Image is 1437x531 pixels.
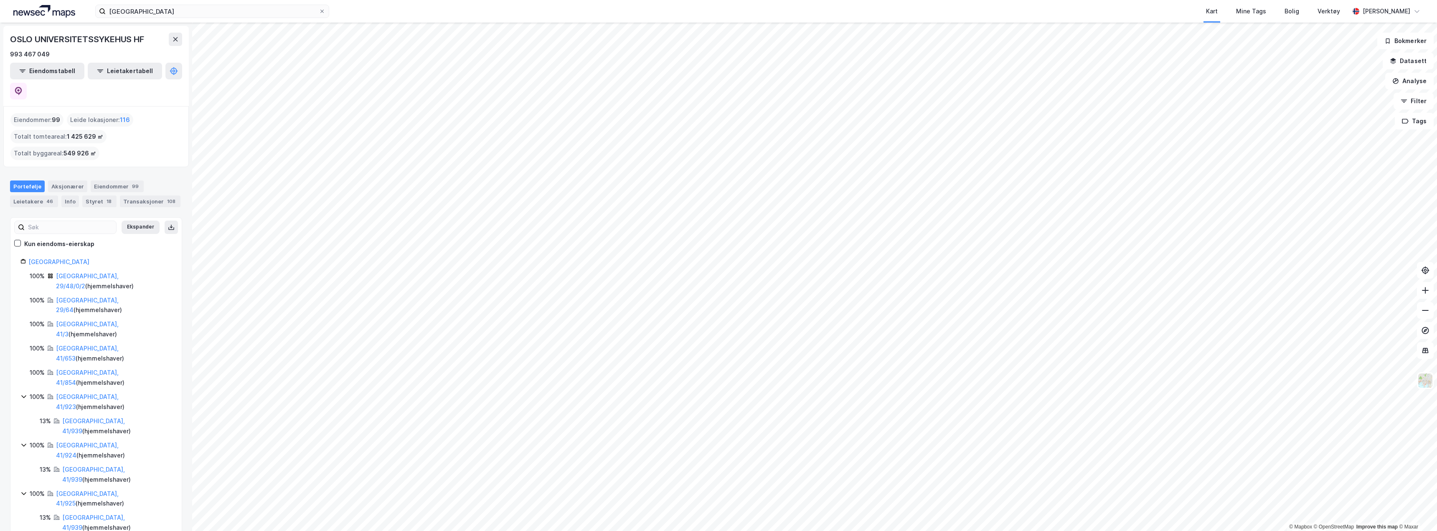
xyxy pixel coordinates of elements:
[1377,33,1434,49] button: Bokmerker
[91,180,144,192] div: Eiendommer
[56,392,172,412] div: ( hjemmelshaver )
[56,295,172,315] div: ( hjemmelshaver )
[56,369,119,386] a: [GEOGRAPHIC_DATA], 41/854
[61,196,79,207] div: Info
[120,196,180,207] div: Transaksjoner
[67,132,103,142] span: 1 425 629 ㎡
[56,440,172,460] div: ( hjemmelshaver )
[40,465,51,475] div: 13%
[10,49,50,59] div: 993 467 049
[10,147,99,160] div: Totalt byggareal :
[62,465,172,485] div: ( hjemmelshaver )
[1395,491,1437,531] div: Kontrollprogram for chat
[10,63,84,79] button: Eiendomstabell
[56,489,172,509] div: ( hjemmelshaver )
[122,221,160,234] button: Ekspander
[1394,93,1434,109] button: Filter
[10,180,45,192] div: Portefølje
[24,239,94,249] div: Kun eiendoms-eierskap
[1236,6,1266,16] div: Mine Tags
[82,196,117,207] div: Styret
[30,392,45,402] div: 100%
[1285,6,1299,16] div: Bolig
[56,345,119,362] a: [GEOGRAPHIC_DATA], 41/653
[62,416,172,436] div: ( hjemmelshaver )
[56,490,119,507] a: [GEOGRAPHIC_DATA], 41/925
[30,489,45,499] div: 100%
[30,343,45,353] div: 100%
[1417,373,1433,389] img: Z
[10,130,107,143] div: Totalt tomteareal :
[105,197,113,206] div: 18
[40,416,51,426] div: 13%
[56,272,119,290] a: [GEOGRAPHIC_DATA], 29/48/0/2
[30,271,45,281] div: 100%
[30,319,45,329] div: 100%
[1383,53,1434,69] button: Datasett
[88,63,162,79] button: Leietakertabell
[25,221,116,234] input: Søk
[10,33,146,46] div: OSLO UNIVERSITETSSYKEHUS HF
[1395,113,1434,130] button: Tags
[13,5,75,18] img: logo.a4113a55bc3d86da70a041830d287a7e.svg
[130,182,140,191] div: 99
[1318,6,1340,16] div: Verktøy
[56,320,119,338] a: [GEOGRAPHIC_DATA], 41/3
[56,442,119,459] a: [GEOGRAPHIC_DATA], 41/924
[40,513,51,523] div: 13%
[30,295,45,305] div: 100%
[62,466,125,483] a: [GEOGRAPHIC_DATA], 41/939
[56,343,172,363] div: ( hjemmelshaver )
[165,197,177,206] div: 108
[52,115,60,125] span: 99
[48,180,87,192] div: Aksjonærer
[106,5,319,18] input: Søk på adresse, matrikkel, gårdeiere, leietakere eller personer
[10,113,63,127] div: Eiendommer :
[62,417,125,434] a: [GEOGRAPHIC_DATA], 41/939
[30,368,45,378] div: 100%
[67,113,133,127] div: Leide lokasjoner :
[1363,6,1410,16] div: [PERSON_NAME]
[62,514,125,531] a: [GEOGRAPHIC_DATA], 41/939
[56,368,172,388] div: ( hjemmelshaver )
[63,148,96,158] span: 549 926 ㎡
[56,271,172,291] div: ( hjemmelshaver )
[56,297,119,314] a: [GEOGRAPHIC_DATA], 29/64
[1356,524,1398,530] a: Improve this map
[30,440,45,450] div: 100%
[45,197,55,206] div: 46
[10,196,58,207] div: Leietakere
[1206,6,1218,16] div: Kart
[1314,524,1354,530] a: OpenStreetMap
[120,115,130,125] span: 116
[56,393,119,410] a: [GEOGRAPHIC_DATA], 41/923
[1395,491,1437,531] iframe: Chat Widget
[1385,73,1434,89] button: Analyse
[56,319,172,339] div: ( hjemmelshaver )
[28,258,89,265] a: [GEOGRAPHIC_DATA]
[1289,524,1312,530] a: Mapbox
